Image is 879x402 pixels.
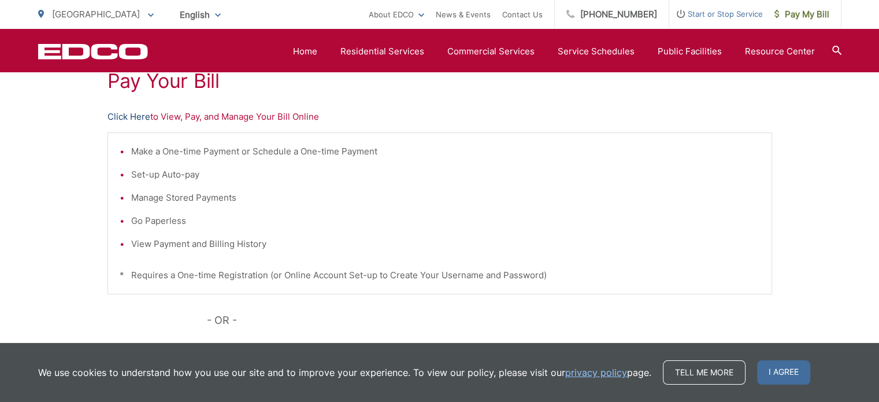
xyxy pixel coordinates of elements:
p: to View, Pay, and Manage Your Bill Online [107,110,772,124]
a: Service Schedules [558,45,635,58]
p: - OR - [207,312,772,329]
a: Click Here [107,110,150,124]
span: English [171,5,229,25]
a: Resource Center [745,45,815,58]
p: We use cookies to understand how you use our site and to improve your experience. To view our pol... [38,366,651,379]
li: Make a One-time Payment or Schedule a One-time Payment [131,145,760,158]
a: News & Events [436,8,491,21]
a: EDCD logo. Return to the homepage. [38,43,148,60]
a: Click Here [107,341,150,355]
h1: Pay Your Bill [107,69,772,93]
a: Public Facilities [658,45,722,58]
a: About EDCO [369,8,424,21]
a: Contact Us [502,8,543,21]
p: * Requires a One-time Registration (or Online Account Set-up to Create Your Username and Password) [120,268,760,282]
li: Go Paperless [131,214,760,228]
a: Tell me more [663,360,746,385]
span: Pay My Bill [774,8,829,21]
li: View Payment and Billing History [131,237,760,251]
a: Home [293,45,317,58]
a: privacy policy [565,366,627,379]
span: [GEOGRAPHIC_DATA] [52,9,140,20]
li: Manage Stored Payments [131,191,760,205]
a: Residential Services [340,45,424,58]
span: I agree [757,360,810,385]
p: to Make a One-time Payment Only Online [107,341,772,355]
li: Set-up Auto-pay [131,168,760,182]
a: Commercial Services [447,45,535,58]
